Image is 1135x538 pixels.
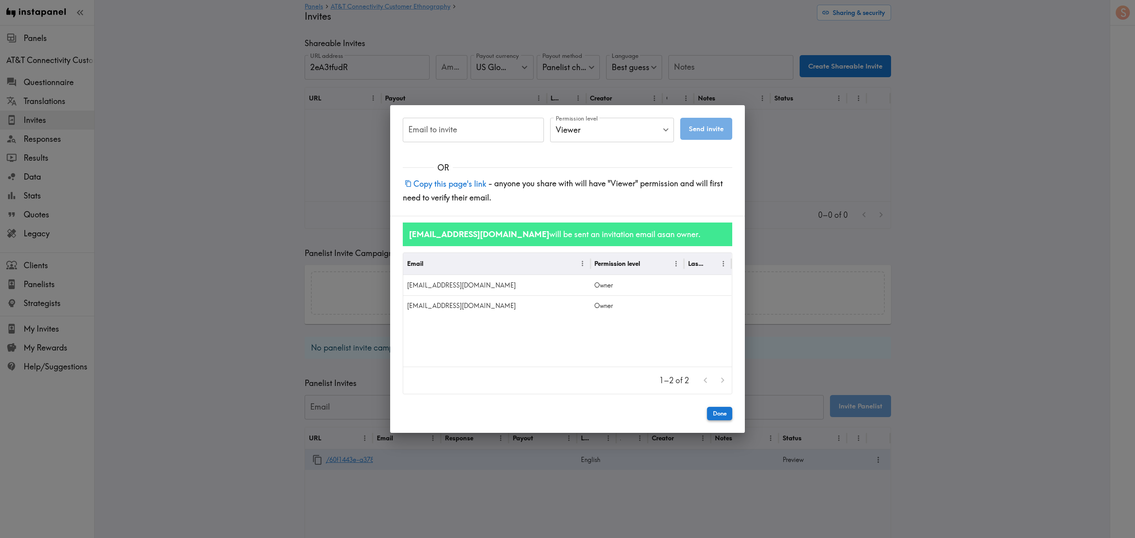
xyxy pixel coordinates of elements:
[717,258,729,270] button: Menu
[403,223,732,246] div: will be sent an invitation email as an owner .
[407,260,423,267] div: Email
[641,258,653,270] button: Sort
[680,118,732,140] button: Send invite
[577,258,589,270] button: Menu
[390,173,745,216] div: - anyone you share with will have "Viewer" permission and will first need to verify their email.
[556,114,598,123] label: Permission level
[403,295,590,316] div: md4207@att.com
[403,175,488,192] button: Copy this page's link
[434,162,453,173] span: OR
[409,229,549,239] b: [EMAIL_ADDRESS][DOMAIN_NAME]
[707,407,732,420] button: Done
[670,258,682,270] button: Menu
[590,295,684,316] div: Owner
[424,258,436,270] button: Sort
[550,118,674,142] div: Viewer
[659,375,689,386] p: 1–2 of 2
[590,275,684,295] div: Owner
[403,275,590,295] div: md9309@att.com
[688,260,705,267] div: Last Viewed
[705,258,718,270] button: Sort
[594,260,640,267] div: Permission level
